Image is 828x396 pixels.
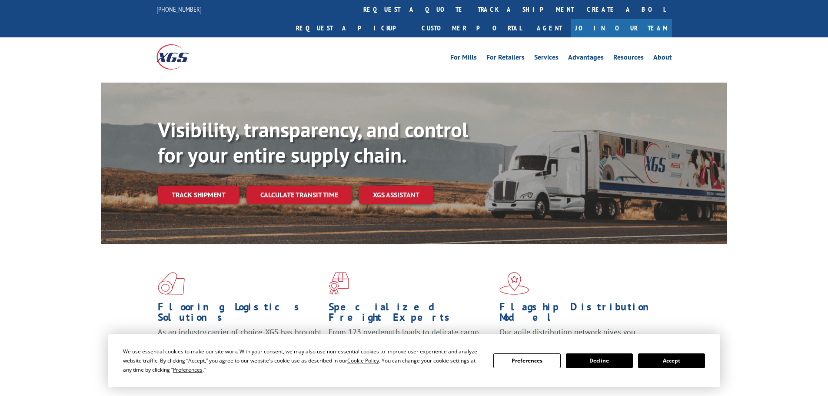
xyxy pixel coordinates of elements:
[415,19,528,37] a: Customer Portal
[156,5,202,13] a: [PHONE_NUMBER]
[158,186,239,204] a: Track shipment
[613,54,644,63] a: Resources
[566,353,633,368] button: Decline
[499,327,659,347] span: Our agile distribution network gives you nationwide inventory management on demand.
[653,54,672,63] a: About
[158,272,185,295] img: xgs-icon-total-supply-chain-intelligence-red
[638,353,705,368] button: Accept
[493,353,560,368] button: Preferences
[289,19,415,37] a: Request a pickup
[246,186,352,204] a: Calculate transit time
[534,54,559,63] a: Services
[158,116,468,168] b: Visibility, transparency, and control for your entire supply chain.
[499,302,664,327] h1: Flagship Distribution Model
[528,19,571,37] a: Agent
[158,302,322,327] h1: Flooring Logistics Solutions
[123,347,483,374] div: We use essential cookies to make our site work. With your consent, we may also use non-essential ...
[499,272,529,295] img: xgs-icon-flagship-distribution-model-red
[108,334,720,387] div: Cookie Consent Prompt
[158,327,322,358] span: As an industry carrier of choice, XGS has brought innovation and dedication to flooring logistics...
[359,186,433,204] a: XGS ASSISTANT
[568,54,604,63] a: Advantages
[450,54,477,63] a: For Mills
[329,327,493,366] p: From 123 overlength loads to delicate cargo, our experienced staff knows the best way to move you...
[329,302,493,327] h1: Specialized Freight Experts
[173,366,203,373] span: Preferences
[329,272,349,295] img: xgs-icon-focused-on-flooring-red
[486,54,525,63] a: For Retailers
[571,19,672,37] a: Join Our Team
[347,357,379,364] span: Cookie Policy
